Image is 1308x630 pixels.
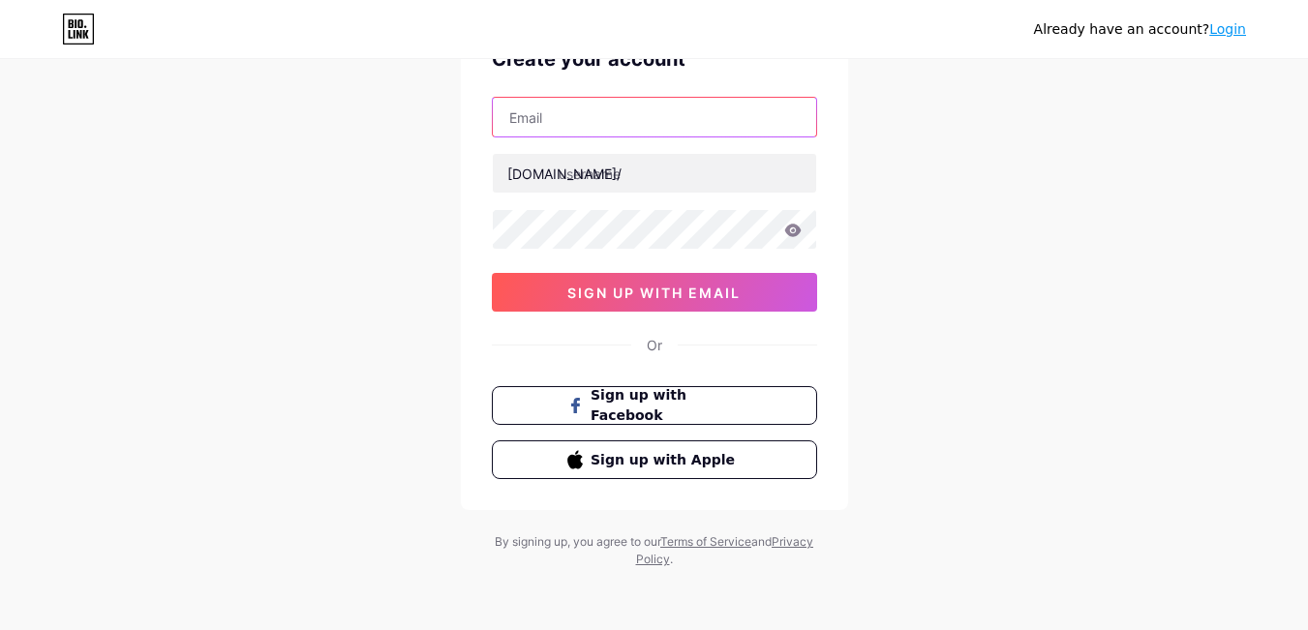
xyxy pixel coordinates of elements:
div: Create your account [492,45,817,74]
button: Sign up with Facebook [492,386,817,425]
a: Terms of Service [660,534,751,549]
div: Or [647,335,662,355]
button: sign up with email [492,273,817,312]
span: Sign up with Apple [591,450,741,470]
div: By signing up, you agree to our and . [490,533,819,568]
div: Already have an account? [1034,19,1246,40]
input: Email [493,98,816,136]
input: username [493,154,816,193]
div: [DOMAIN_NAME]/ [507,164,622,184]
span: sign up with email [567,285,741,301]
a: Login [1209,21,1246,37]
span: Sign up with Facebook [591,385,741,426]
button: Sign up with Apple [492,440,817,479]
